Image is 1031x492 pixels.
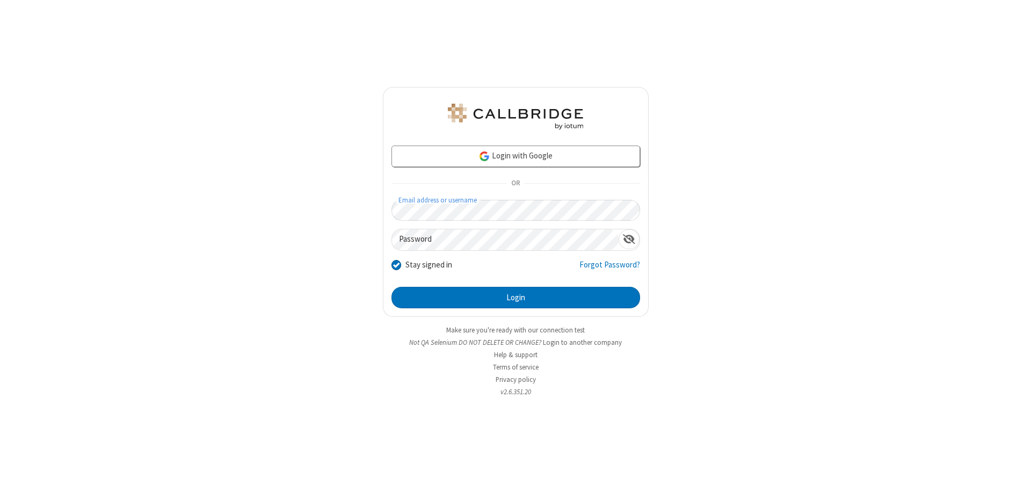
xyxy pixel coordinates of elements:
button: Login to another company [543,337,622,348]
input: Email address or username [391,200,640,221]
a: Make sure you're ready with our connection test [446,325,585,335]
div: Show password [619,229,640,249]
li: Not QA Selenium DO NOT DELETE OR CHANGE? [383,337,649,348]
img: QA Selenium DO NOT DELETE OR CHANGE [446,104,585,129]
a: Help & support [494,350,538,359]
a: Privacy policy [496,375,536,384]
li: v2.6.351.20 [383,387,649,397]
a: Login with Google [391,146,640,167]
button: Login [391,287,640,308]
img: google-icon.png [478,150,490,162]
input: Password [392,229,619,250]
a: Forgot Password? [579,259,640,279]
a: Terms of service [493,363,539,372]
label: Stay signed in [405,259,452,271]
span: OR [507,176,524,191]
